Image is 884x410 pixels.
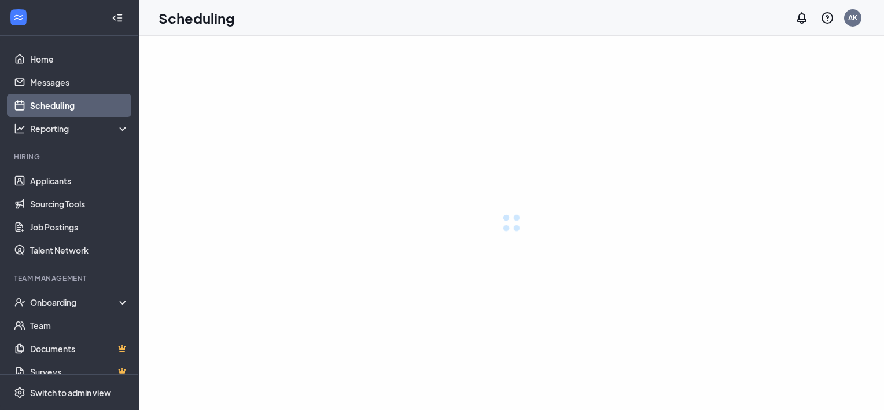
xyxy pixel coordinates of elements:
a: SurveysCrown [30,360,129,383]
a: Scheduling [30,94,129,117]
div: Onboarding [30,296,130,308]
a: Messages [30,71,129,94]
a: Talent Network [30,239,129,262]
h1: Scheduling [159,8,235,28]
a: Team [30,314,129,337]
svg: UserCheck [14,296,25,308]
svg: Notifications [795,11,809,25]
svg: WorkstreamLogo [13,12,24,23]
svg: Settings [14,387,25,398]
svg: QuestionInfo [820,11,834,25]
div: Reporting [30,123,130,134]
a: DocumentsCrown [30,337,129,360]
svg: Collapse [112,12,123,24]
a: Home [30,47,129,71]
div: AK [848,13,857,23]
a: Sourcing Tools [30,192,129,215]
div: Switch to admin view [30,387,111,398]
a: Applicants [30,169,129,192]
div: Team Management [14,273,127,283]
svg: Analysis [14,123,25,134]
a: Job Postings [30,215,129,239]
div: Hiring [14,152,127,162]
